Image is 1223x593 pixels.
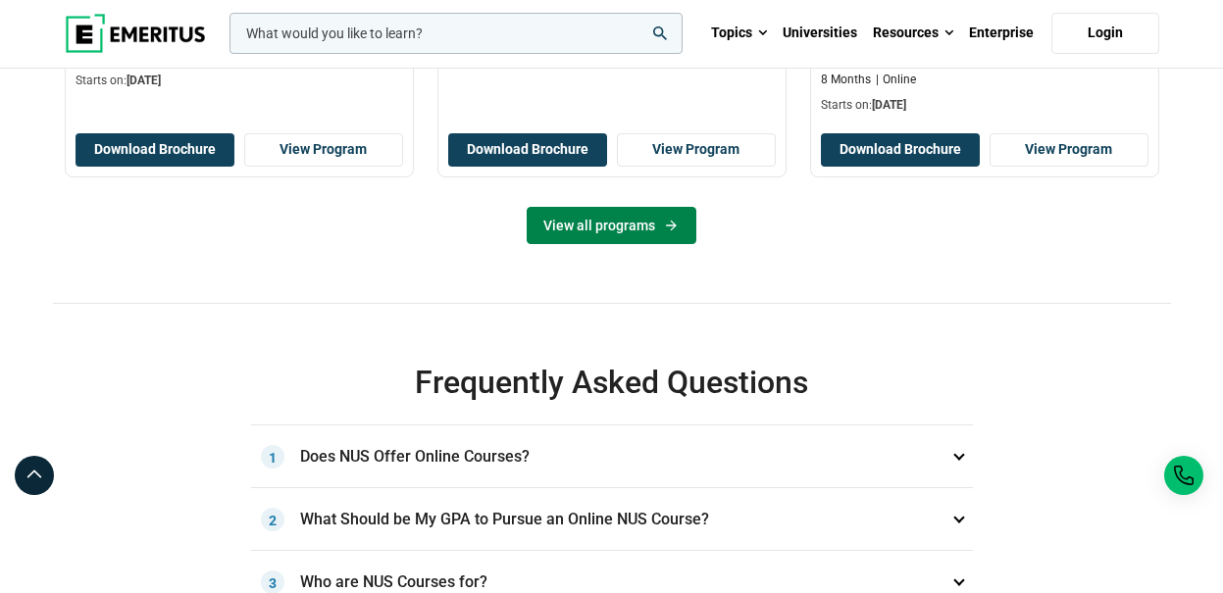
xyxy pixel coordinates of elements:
[821,97,1148,114] p: Starts on:
[76,73,403,89] p: Starts on:
[251,488,973,551] h3: What Should be My GPA to Pursue an Online NUS Course?
[1051,13,1159,54] a: Login
[244,133,403,167] a: View Program
[872,98,906,112] span: [DATE]
[527,207,696,244] a: View all programs
[821,133,980,167] button: Download Brochure
[990,133,1148,167] a: View Program
[127,74,161,87] span: [DATE]
[261,508,284,531] span: 2
[876,72,916,88] p: Online
[821,72,871,88] p: 8 Months
[261,445,284,469] span: 1
[229,13,683,54] input: woocommerce-product-search-field-0
[76,133,234,167] button: Download Brochure
[617,133,776,167] a: View Program
[251,363,973,402] h2: Frequently Asked Questions
[251,425,973,488] h3: Does NUS Offer Online Courses?
[448,133,607,167] button: Download Brochure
